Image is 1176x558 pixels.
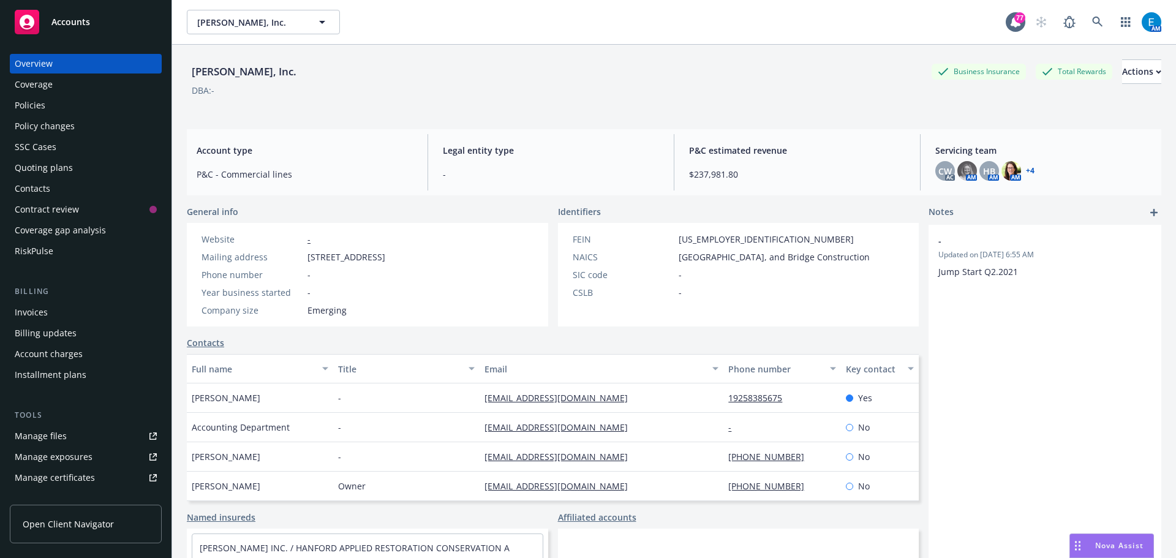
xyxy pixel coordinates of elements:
button: Title [333,354,480,383]
img: photo [1001,161,1021,181]
span: Open Client Navigator [23,518,114,530]
a: Coverage [10,75,162,94]
span: No [858,421,870,434]
div: Quoting plans [15,158,73,178]
a: SSC Cases [10,137,162,157]
div: Email [484,363,705,375]
div: Phone number [202,268,303,281]
span: Yes [858,391,872,404]
a: Affiliated accounts [558,511,636,524]
span: - [338,421,341,434]
div: Company size [202,304,303,317]
span: - [679,286,682,299]
span: - [679,268,682,281]
div: -Updated on [DATE] 6:55 AMJump Start Q2.2021 [929,225,1161,288]
div: Actions [1122,60,1161,83]
button: Actions [1122,59,1161,84]
a: Contract review [10,200,162,219]
span: [PERSON_NAME] [192,450,260,463]
span: CW [938,165,952,178]
div: FEIN [573,233,674,246]
button: Key contact [841,354,919,383]
span: [PERSON_NAME] [192,480,260,492]
div: Drag to move [1070,534,1085,557]
a: Report a Bug [1057,10,1082,34]
span: [US_EMPLOYER_IDENTIFICATION_NUMBER] [679,233,854,246]
div: Title [338,363,461,375]
div: Manage certificates [15,468,95,488]
a: [EMAIL_ADDRESS][DOMAIN_NAME] [484,421,638,433]
div: Contacts [15,179,50,198]
span: Legal entity type [443,144,659,157]
span: Updated on [DATE] 6:55 AM [938,249,1151,260]
img: photo [957,161,977,181]
a: Overview [10,54,162,74]
a: - [728,421,741,433]
span: - [338,391,341,404]
span: $237,981.80 [689,168,905,181]
span: Identifiers [558,205,601,218]
a: Manage claims [10,489,162,508]
span: P&C estimated revenue [689,144,905,157]
span: [GEOGRAPHIC_DATA], and Bridge Construction [679,251,870,263]
a: Policy changes [10,116,162,136]
button: [PERSON_NAME], Inc. [187,10,340,34]
a: [EMAIL_ADDRESS][DOMAIN_NAME] [484,392,638,404]
span: - [443,168,659,181]
span: Jump Start Q2.2021 [938,266,1018,277]
div: Phone number [728,363,822,375]
div: Policies [15,96,45,115]
div: DBA: - [192,84,214,97]
span: Account type [197,144,413,157]
span: Accounting Department [192,421,290,434]
div: RiskPulse [15,241,53,261]
span: Accounts [51,17,90,27]
span: - [307,268,311,281]
span: [STREET_ADDRESS] [307,251,385,263]
a: Manage certificates [10,468,162,488]
span: P&C - Commercial lines [197,168,413,181]
div: SSC Cases [15,137,56,157]
span: Notes [929,205,954,220]
a: Coverage gap analysis [10,221,162,240]
div: Policy changes [15,116,75,136]
div: NAICS [573,251,674,263]
a: Billing updates [10,323,162,343]
div: Year business started [202,286,303,299]
div: Business Insurance [932,64,1026,79]
div: Key contact [846,363,900,375]
div: Full name [192,363,315,375]
a: Manage exposures [10,447,162,467]
a: - [307,233,311,245]
a: Quoting plans [10,158,162,178]
div: Invoices [15,303,48,322]
span: [PERSON_NAME], Inc. [197,16,303,29]
span: - [938,235,1120,247]
span: [PERSON_NAME] [192,391,260,404]
span: Servicing team [935,144,1151,157]
a: 19258385675 [728,392,792,404]
a: Invoices [10,303,162,322]
div: Manage files [15,426,67,446]
div: Coverage gap analysis [15,221,106,240]
a: Account charges [10,344,162,364]
a: Installment plans [10,365,162,385]
button: Phone number [723,354,840,383]
div: 77 [1014,12,1025,23]
a: Policies [10,96,162,115]
span: No [858,480,870,492]
a: Accounts [10,5,162,39]
div: Installment plans [15,365,86,385]
div: Manage claims [15,489,77,508]
a: [PHONE_NUMBER] [728,480,814,492]
div: SIC code [573,268,674,281]
span: Emerging [307,304,347,317]
div: Mailing address [202,251,303,263]
div: Overview [15,54,53,74]
a: add [1147,205,1161,220]
span: General info [187,205,238,218]
span: - [338,450,341,463]
div: Billing updates [15,323,77,343]
a: +4 [1026,167,1035,175]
